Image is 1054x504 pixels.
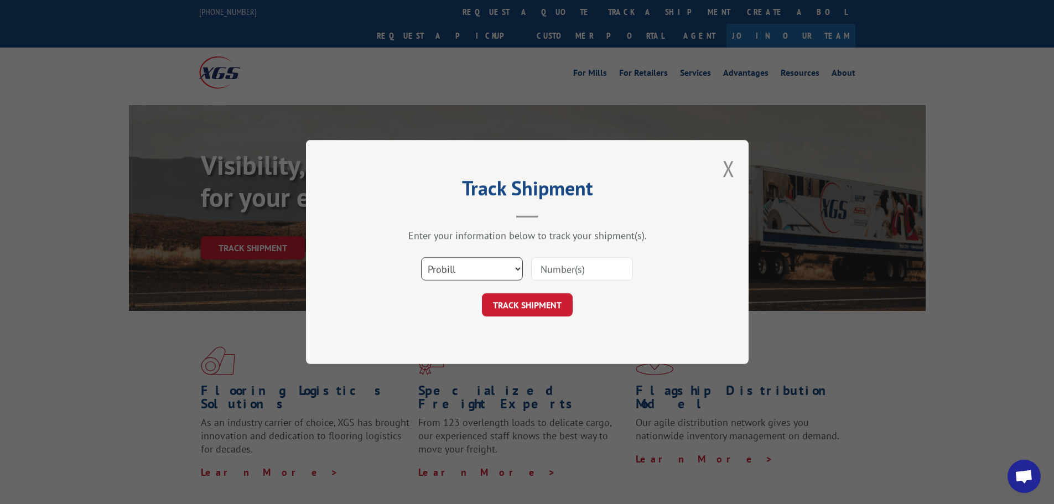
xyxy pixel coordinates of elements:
h2: Track Shipment [361,180,693,201]
div: Enter your information below to track your shipment(s). [361,229,693,242]
button: TRACK SHIPMENT [482,293,573,316]
a: Open chat [1008,460,1041,493]
button: Close modal [723,154,735,183]
input: Number(s) [531,257,633,280]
